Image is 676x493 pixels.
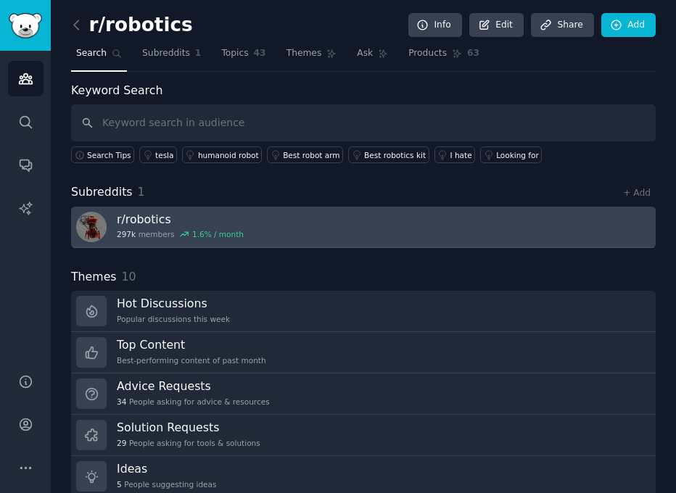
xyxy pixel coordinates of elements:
[71,183,133,202] span: Subreddits
[71,83,162,97] label: Keyword Search
[352,42,393,72] a: Ask
[601,13,656,38] a: Add
[71,14,193,37] h2: r/robotics
[117,479,122,489] span: 5
[467,47,479,60] span: 63
[138,185,145,199] span: 1
[480,146,542,163] a: Looking for
[434,146,476,163] a: I hate
[139,146,177,163] a: tesla
[182,146,262,163] a: humanoid robot
[192,229,244,239] div: 1.6 % / month
[117,314,230,324] div: Popular discussions this week
[287,47,322,60] span: Themes
[408,13,462,38] a: Info
[117,479,216,489] div: People suggesting ideas
[87,150,131,160] span: Search Tips
[117,229,244,239] div: members
[71,415,656,456] a: Solution Requests29People asking for tools & solutions
[198,150,259,160] div: humanoid robot
[117,296,230,311] h3: Hot Discussions
[117,397,270,407] div: People asking for advice & resources
[117,378,270,394] h3: Advice Requests
[348,146,429,163] a: Best robotics kit
[357,47,373,60] span: Ask
[408,47,447,60] span: Products
[71,373,656,415] a: Advice Requests34People asking for advice & resources
[9,13,42,38] img: GummySearch logo
[137,42,206,72] a: Subreddits1
[117,420,260,435] h3: Solution Requests
[623,188,651,198] a: + Add
[364,150,426,160] div: Best robotics kit
[221,47,248,60] span: Topics
[450,150,472,160] div: I hate
[117,438,126,448] span: 29
[71,42,127,72] a: Search
[469,13,524,38] a: Edit
[71,332,656,373] a: Top ContentBest-performing content of past month
[117,438,260,448] div: People asking for tools & solutions
[254,47,266,60] span: 43
[117,212,244,227] h3: r/ robotics
[195,47,202,60] span: 1
[122,270,136,283] span: 10
[117,337,266,352] h3: Top Content
[71,104,656,141] input: Keyword search in audience
[142,47,190,60] span: Subreddits
[216,42,271,72] a: Topics43
[76,212,107,242] img: robotics
[71,207,656,248] a: r/robotics297kmembers1.6% / month
[71,291,656,332] a: Hot DiscussionsPopular discussions this week
[71,146,134,163] button: Search Tips
[117,229,136,239] span: 297k
[117,355,266,365] div: Best-performing content of past month
[267,146,343,163] a: Best robot arm
[117,461,216,476] h3: Ideas
[531,13,593,38] a: Share
[496,150,539,160] div: Looking for
[403,42,485,72] a: Products63
[71,268,117,286] span: Themes
[283,150,339,160] div: Best robot arm
[155,150,173,160] div: tesla
[117,397,126,407] span: 34
[76,47,107,60] span: Search
[281,42,342,72] a: Themes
